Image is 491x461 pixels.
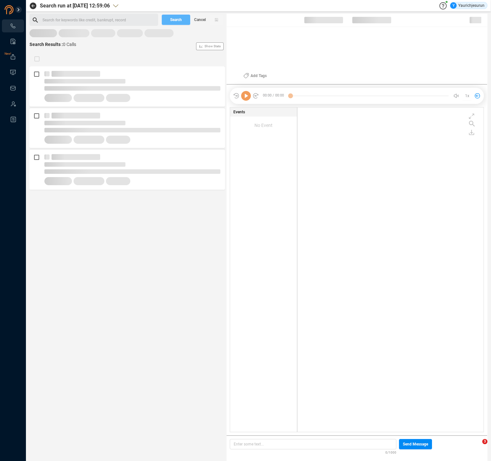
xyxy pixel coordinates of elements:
[403,439,428,449] span: Send Message
[259,91,290,101] span: 00:00 / 00:00
[251,71,267,81] span: Add Tags
[465,91,469,101] span: 1x
[2,66,24,79] li: Visuals
[2,35,24,48] li: Smart Reports
[233,109,245,115] span: Events
[194,15,206,25] span: Cancel
[385,449,396,455] span: 0/1000
[10,54,16,60] a: New!
[469,439,485,455] iframe: Intercom live chat
[2,51,24,63] li: Exports
[29,42,63,47] span: Search Results :
[240,71,271,81] button: Add Tags
[450,2,485,9] div: Yaurichjesurun
[40,2,110,10] span: Search run at [DATE] 12:59:06
[205,7,221,85] span: Show Stats
[301,109,484,430] div: grid
[230,117,297,134] div: No Event
[482,439,487,444] span: 3
[2,82,24,95] li: Inbox
[452,2,455,9] span: Y
[462,91,472,100] button: 1x
[399,439,432,449] button: Send Message
[196,42,224,50] button: Show Stats
[5,5,40,14] img: prodigal-logo
[63,42,76,47] span: 0 Calls
[5,47,11,60] span: New!
[2,19,24,32] li: Interactions
[190,15,210,25] button: Cancel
